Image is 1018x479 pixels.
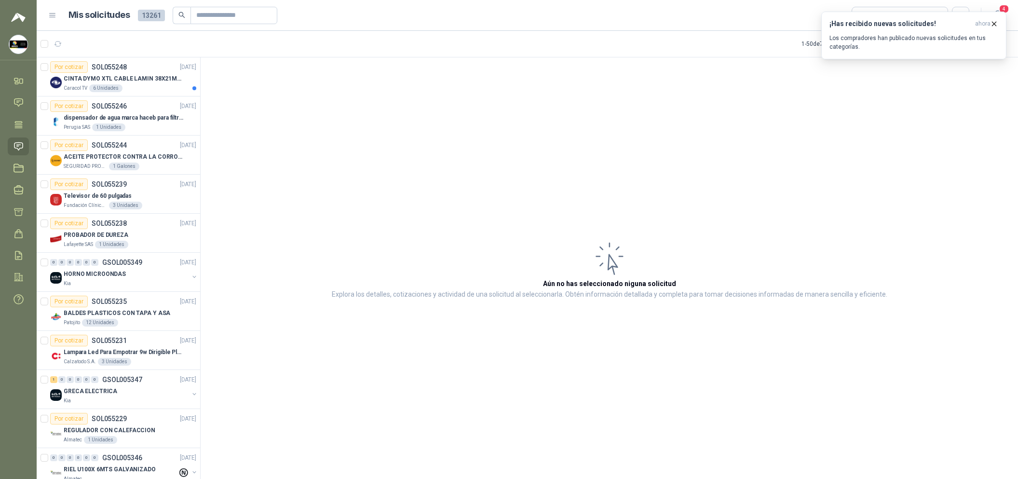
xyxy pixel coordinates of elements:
p: [DATE] [180,63,196,72]
span: ahora [975,20,991,28]
div: 0 [83,454,90,461]
p: SOL055239 [92,181,127,188]
p: Fundación Clínica Shaio [64,202,107,209]
p: Kia [64,280,71,287]
img: Company Logo [50,467,62,479]
p: [DATE] [180,297,196,306]
p: Calzatodo S.A. [64,358,96,366]
p: REGULADOR CON CALEFACCION [64,426,155,435]
div: Todas [858,10,878,21]
p: PROBADOR DE DUREZA [64,231,128,240]
a: Por cotizarSOL055238[DATE] Company LogoPROBADOR DE DUREZALafayette SAS1 Unidades [37,214,200,253]
div: Por cotizar [50,218,88,229]
div: 12 Unidades [82,319,118,327]
p: BALDES PLASTICOS CON TAPA Y ASA [64,309,170,318]
p: [DATE] [180,258,196,267]
p: [DATE] [180,453,196,463]
p: GSOL005349 [102,259,142,266]
div: 0 [58,454,66,461]
div: 1 - 50 de 7881 [801,36,864,52]
p: [DATE] [180,219,196,228]
p: Explora los detalles, cotizaciones y actividad de una solicitud al seleccionarla. Obtén informaci... [332,289,887,301]
p: SOL055238 [92,220,127,227]
div: 0 [75,376,82,383]
div: Por cotizar [50,178,88,190]
p: [DATE] [180,414,196,424]
p: [DATE] [180,141,196,150]
p: [DATE] [180,180,196,189]
p: dispensador de agua marca haceb para filtros Nikkei [64,113,184,123]
div: 0 [58,259,66,266]
p: Los compradores han publicado nuevas solicitudes en tus categorías. [829,34,998,51]
div: 0 [91,259,98,266]
div: 3 Unidades [109,202,142,209]
div: 0 [67,376,74,383]
p: Kia [64,397,71,405]
div: 0 [67,454,74,461]
h3: ¡Has recibido nuevas solicitudes! [829,20,971,28]
p: SOL055229 [92,415,127,422]
img: Company Logo [50,194,62,205]
p: ACEITE PROTECTOR CONTRA LA CORROSION - PARA LIMPIEZA DE ARMAMENTO [64,152,184,162]
span: 13261 [138,10,165,21]
div: 1 Unidades [84,436,117,444]
div: 1 Galones [109,163,139,170]
p: [DATE] [180,336,196,345]
div: 0 [58,376,66,383]
img: Company Logo [50,428,62,440]
div: 3 Unidades [98,358,131,366]
p: [DATE] [180,375,196,384]
h3: Aún no has seleccionado niguna solicitud [543,278,676,289]
a: Por cotizarSOL055235[DATE] Company LogoBALDES PLASTICOS CON TAPA Y ASAPatojito12 Unidades [37,292,200,331]
p: RIEL U100X 6MTS GALVANIZADO [64,465,156,474]
p: Lafayette SAS [64,241,93,248]
div: 0 [83,376,90,383]
p: SOL055231 [92,337,127,344]
p: CINTA DYMO XTL CABLE LAMIN 38X21MMBLANCO [64,74,184,83]
div: 1 Unidades [92,123,125,131]
div: 0 [83,259,90,266]
div: 0 [75,454,82,461]
div: Por cotizar [50,100,88,112]
img: Company Logo [50,272,62,284]
p: GRECA ELECTRICA [64,387,117,396]
img: Company Logo [50,116,62,127]
div: 0 [91,454,98,461]
button: ¡Has recibido nuevas solicitudes!ahora Los compradores han publicado nuevas solicitudes en tus ca... [821,12,1006,59]
div: 6 Unidades [89,84,122,92]
p: SOL055244 [92,142,127,149]
img: Company Logo [50,311,62,323]
a: Por cotizarSOL055244[DATE] Company LogoACEITE PROTECTOR CONTRA LA CORROSION - PARA LIMPIEZA DE AR... [37,136,200,175]
img: Company Logo [50,389,62,401]
p: Perugia SAS [64,123,90,131]
p: SOL055248 [92,64,127,70]
button: 4 [989,7,1006,24]
a: 0 0 0 0 0 0 GSOL005349[DATE] Company LogoHORNO MICROONDASKia [50,257,198,287]
a: Por cotizarSOL055231[DATE] Company LogoLampara Led Para Empotrar 9w Dirigible Plafon 11cmCalzatod... [37,331,200,370]
a: Por cotizarSOL055248[DATE] Company LogoCINTA DYMO XTL CABLE LAMIN 38X21MMBLANCOCaracol TV6 Unidades [37,57,200,96]
img: Company Logo [50,77,62,88]
div: 1 [50,376,57,383]
span: 4 [999,4,1009,14]
div: Por cotizar [50,413,88,424]
p: Televisor de 60 pulgadas [64,192,132,201]
div: 0 [67,259,74,266]
p: HORNO MICROONDAS [64,270,126,279]
p: Almatec [64,436,82,444]
img: Company Logo [9,35,27,54]
p: GSOL005347 [102,376,142,383]
a: 1 0 0 0 0 0 GSOL005347[DATE] Company LogoGRECA ELECTRICAKia [50,374,198,405]
div: 0 [50,454,57,461]
p: Caracol TV [64,84,87,92]
div: Por cotizar [50,61,88,73]
p: GSOL005346 [102,454,142,461]
a: Por cotizarSOL055246[DATE] Company Logodispensador de agua marca haceb para filtros NikkeiPerugia... [37,96,200,136]
p: Lampara Led Para Empotrar 9w Dirigible Plafon 11cm [64,348,184,357]
a: Por cotizarSOL055239[DATE] Company LogoTelevisor de 60 pulgadasFundación Clínica Shaio3 Unidades [37,175,200,214]
p: SOL055246 [92,103,127,109]
div: Por cotizar [50,335,88,346]
img: Company Logo [50,233,62,245]
p: SEGURIDAD PROVISER LTDA [64,163,107,170]
img: Company Logo [50,155,62,166]
a: Por cotizarSOL055229[DATE] Company LogoREGULADOR CON CALEFACCIONAlmatec1 Unidades [37,409,200,448]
